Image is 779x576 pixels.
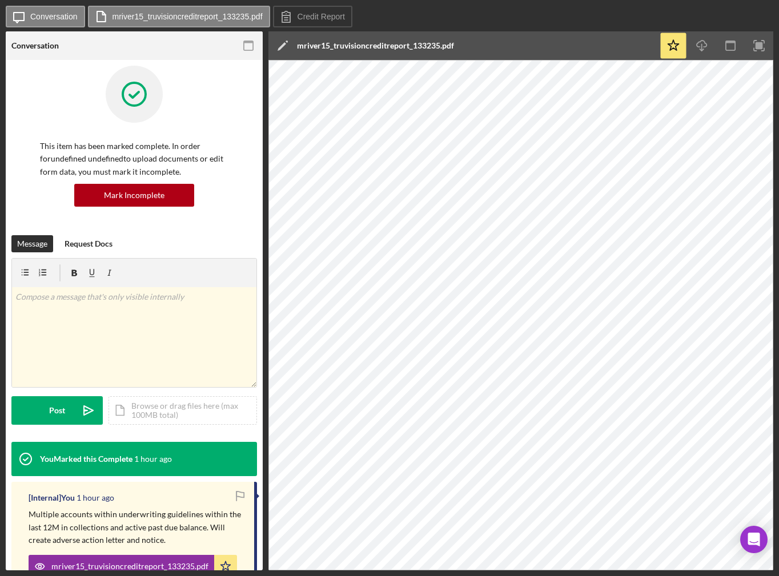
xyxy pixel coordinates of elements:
div: Open Intercom Messenger [740,526,768,553]
div: Post [49,396,65,425]
div: You Marked this Complete [40,454,132,464]
button: Conversation [6,6,85,27]
button: Post [11,396,103,425]
button: Request Docs [59,235,118,252]
p: Multiple accounts within underwriting guidelines within the last 12M in collections and active pa... [29,508,243,546]
div: Mark Incomplete [104,184,164,207]
time: 2025-09-18 18:34 [134,454,172,464]
button: mriver15_truvisioncreditreport_133235.pdf [88,6,270,27]
time: 2025-09-18 18:34 [77,493,114,502]
button: Mark Incomplete [74,184,194,207]
div: Message [17,235,47,252]
button: Message [11,235,53,252]
label: Credit Report [298,12,345,21]
div: Conversation [11,41,59,50]
div: mriver15_truvisioncreditreport_133235.pdf [297,41,454,50]
div: Request Docs [65,235,113,252]
p: This item has been marked complete. In order for undefined undefined to upload documents or edit ... [40,140,228,178]
button: Credit Report [273,6,352,27]
div: [Internal] You [29,493,75,502]
div: mriver15_truvisioncreditreport_133235.pdf [51,562,208,571]
label: Conversation [30,12,78,21]
label: mriver15_truvisioncreditreport_133235.pdf [113,12,263,21]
